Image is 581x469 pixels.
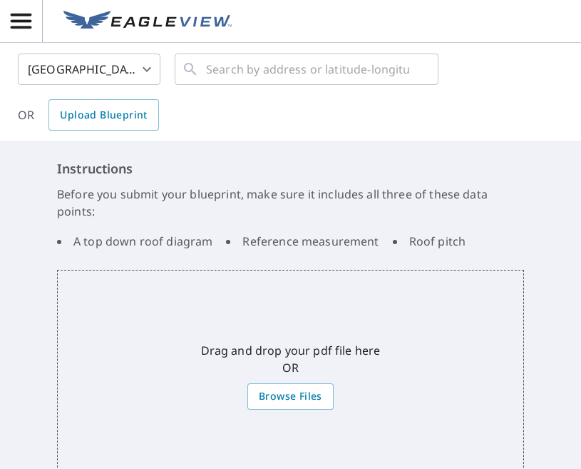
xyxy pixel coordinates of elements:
span: Browse Files [259,388,322,405]
div: OR [18,99,159,131]
p: Before you submit your blueprint, make sure it includes all three of these data points: [57,186,524,220]
label: Browse Files [247,383,334,410]
li: Roof pitch [393,233,466,250]
a: Upload Blueprint [48,99,158,131]
h6: Instructions [57,159,524,178]
li: Reference measurement [226,233,379,250]
p: Drag and drop your pdf file here OR [201,342,381,376]
input: Search by address or latitude-longitude [206,49,409,89]
span: Upload Blueprint [60,106,147,124]
div: [GEOGRAPHIC_DATA] [18,49,160,89]
a: EV Logo [55,2,240,41]
li: A top down roof diagram [57,233,212,250]
img: EV Logo [63,11,232,32]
